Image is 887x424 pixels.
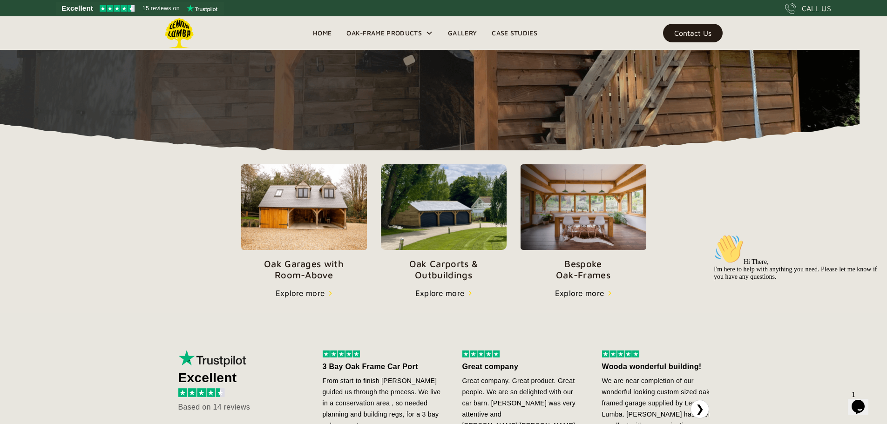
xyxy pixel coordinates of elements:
[415,288,472,299] a: Explore more
[555,288,604,299] div: Explore more
[276,288,325,299] div: Explore more
[4,4,34,34] img: :wave:
[381,258,507,281] p: Oak Carports & Outbuildings
[178,350,248,367] img: Trustpilot
[691,400,709,418] button: ❯
[178,372,295,384] div: Excellent
[323,350,360,357] img: 5 stars
[381,164,507,281] a: Oak Carports &Outbuildings
[4,4,171,50] div: 👋Hi There,I'm here to help with anything you need. Please let me know if you have any questions.
[4,28,167,50] span: Hi There, I'm here to help with anything you need. Please let me know if you have any questions.
[521,258,646,281] p: Bespoke Oak-Frames
[339,16,440,50] div: Oak-Frame Products
[241,164,367,281] a: Oak Garages withRoom-Above
[462,350,500,357] img: 5 stars
[602,361,723,372] div: Wooda wonderful building!
[415,288,465,299] div: Explore more
[56,2,224,15] a: See Lemon Lumba reviews on Trustpilot
[462,361,583,372] div: Great company
[241,258,367,281] p: Oak Garages with Room-Above
[61,3,93,14] span: Excellent
[484,26,545,40] a: Case Studies
[440,26,484,40] a: Gallery
[346,27,422,39] div: Oak-Frame Products
[187,5,217,12] img: Trustpilot logo
[142,3,180,14] span: 15 reviews on
[178,402,295,413] div: Based on 14 reviews
[555,288,612,299] a: Explore more
[602,350,639,357] img: 5 stars
[674,30,711,36] div: Contact Us
[785,3,831,14] a: CALL US
[276,288,332,299] a: Explore more
[305,26,339,40] a: Home
[710,230,878,382] iframe: chat widget
[323,361,444,372] div: 3 Bay Oak Frame Car Port
[178,388,225,397] img: 4.5 stars
[521,164,646,281] a: BespokeOak-Frames
[848,387,878,415] iframe: chat widget
[663,24,723,42] a: Contact Us
[802,3,831,14] div: CALL US
[100,5,135,12] img: Trustpilot 4.5 stars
